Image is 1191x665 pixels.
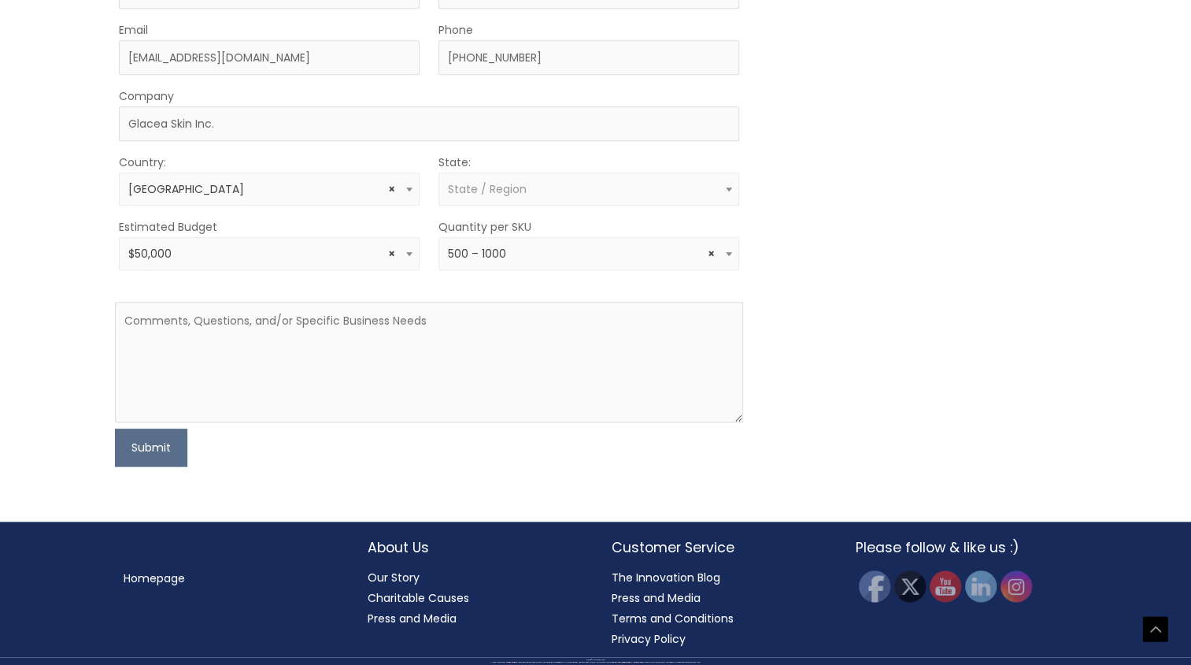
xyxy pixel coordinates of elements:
[115,429,187,466] button: Submit
[859,570,890,602] img: Facebook
[124,568,336,589] nav: Menu
[28,662,1163,663] div: All material on this Website, including design, text, images, logos and sounds, are owned by Cosm...
[368,567,580,629] nav: About Us
[856,537,1068,558] h2: Please follow & like us :)
[128,247,411,262] span: $50,000
[124,570,185,586] a: Homepage
[119,40,420,75] input: Enter Your Email
[388,247,395,262] span: ×
[448,181,527,197] span: State / Region
[612,590,701,606] a: Press and Media
[438,22,473,38] label: Phone
[438,237,739,270] span: 500 – 1000
[368,537,580,558] h2: About Us
[368,590,469,606] a: Charitable Causes
[448,247,731,262] span: 500 – 1000
[119,106,739,141] input: Company Name
[612,537,824,558] h2: Customer Service
[119,219,217,235] label: Estimated Budget
[707,247,714,262] span: ×
[119,22,148,38] label: Email
[368,570,420,585] a: Our Story
[595,659,605,660] span: Cosmetic Solutions
[438,219,531,235] label: Quantity per SKU
[119,237,420,270] span: $50,000
[28,659,1163,661] div: Copyright © 2025
[894,570,926,602] img: Twitter
[368,611,457,626] a: Press and Media
[128,182,411,197] span: Canada
[119,88,174,104] label: Company
[612,631,686,647] a: Privacy Policy
[612,570,720,585] a: The Innovation Blog
[612,567,824,649] nav: Customer Service
[438,40,739,75] input: Enter Your Phone Number
[119,173,420,206] span: Canada
[388,182,395,197] span: ×
[438,154,471,170] label: State:
[612,611,734,626] a: Terms and Conditions
[119,154,166,170] label: Country:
